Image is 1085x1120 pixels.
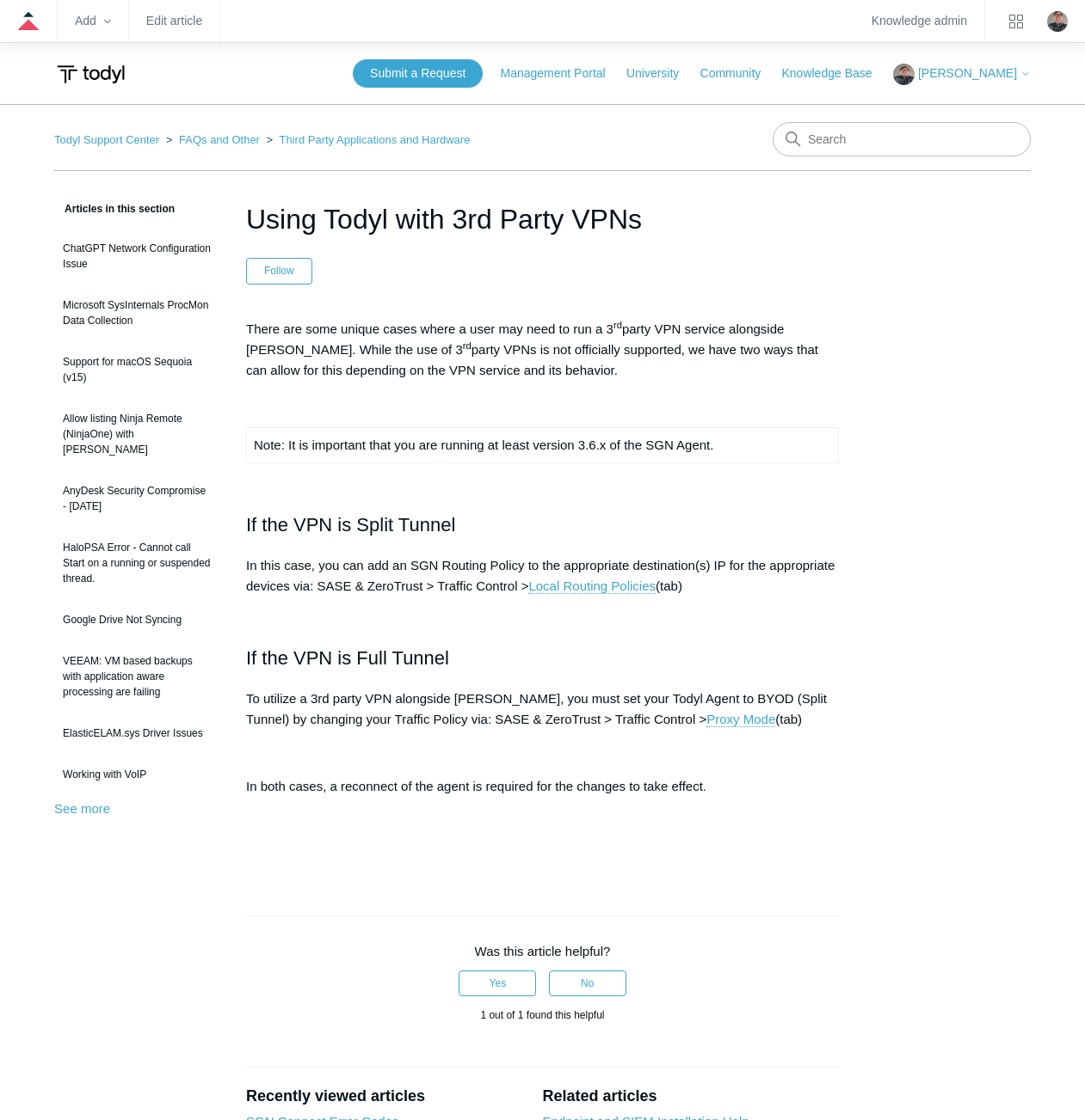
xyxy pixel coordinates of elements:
span: [PERSON_NAME] [918,66,1017,80]
a: Knowledge admin [872,16,967,26]
a: Community [700,64,779,83]
h2: Related articles [542,1085,839,1108]
a: Todyl Support Center [54,133,159,146]
h2: If the VPN is Full Tunnel [246,643,839,673]
a: VEEAM: VM based backups with application aware processing are failing [54,645,220,708]
a: Submit a Request [353,59,483,88]
a: HaloPSA Error - Cannot call Start on a running or suspended thread. [54,531,220,595]
a: Proxy Mode [706,712,775,727]
zd-hc-trigger: Click your profile icon to open the profile menu [1047,11,1068,32]
img: user avatar [1047,11,1068,32]
p: There are some unique cases where a user may need to run a 3 party VPN service alongside [PERSON_... [246,319,839,381]
span: Articles in this section [54,203,175,215]
a: University [626,64,696,83]
span: 1 out of 1 found this helpful [480,1009,604,1021]
a: Edit article [146,16,202,26]
sup: rd [463,340,472,351]
a: Allow listing Ninja Remote (NinjaOne) with [PERSON_NAME] [54,402,220,466]
li: FAQs and Other [163,133,263,146]
a: FAQs and Other [179,133,260,146]
button: This article was helpful [459,970,536,996]
p: In this case, you can add an SGN Routing Policy to the appropriate destination(s) IP for the appr... [246,555,839,597]
img: Todyl Support Center Help Center home page [54,58,127,90]
a: Support for macOS Sequoia (v15) [54,346,220,394]
p: To utilize a 3rd party VPN alongside [PERSON_NAME], you must set your Todyl Agent to BYOD (Split ... [246,689,839,730]
a: Working with VoIP [54,758,220,791]
a: See more [54,801,110,816]
li: Todyl Support Center [54,133,163,146]
a: AnyDesk Security Compromise - [DATE] [54,474,220,523]
a: Microsoft SysInternals ProcMon Data Collection [54,289,220,337]
a: Knowledge Base [781,64,889,83]
button: [PERSON_NAME] [893,64,1031,85]
li: Third Party Applications and Hardware [263,133,471,146]
a: Third Party Applications and Hardware [280,133,471,146]
span: Was this article helpful? [475,944,611,958]
h2: If the VPN is Split Tunnel [246,510,839,540]
a: Local Routing Policies [528,578,656,594]
a: ChatGPT Network Configuration Issue [54,232,220,280]
sup: rd [613,320,622,330]
td: Note: It is important that you are running at least version 3.6.x of the SGN Agent. [246,427,838,462]
a: Google Drive Not Syncing [54,603,220,636]
p: In both cases, a reconnect of the agent is required for the changes to take effect. [246,776,839,797]
button: This article was not helpful [549,970,626,996]
button: Follow Article [246,258,312,284]
a: ElasticELAM.sys Driver Issues [54,717,220,750]
h1: Using Todyl with 3rd Party VPNs [246,199,839,240]
input: Search [773,122,1031,156]
h2: Recently viewed articles [246,1085,526,1108]
a: Management Portal [501,64,623,83]
zd-hc-trigger: Add [75,16,111,26]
